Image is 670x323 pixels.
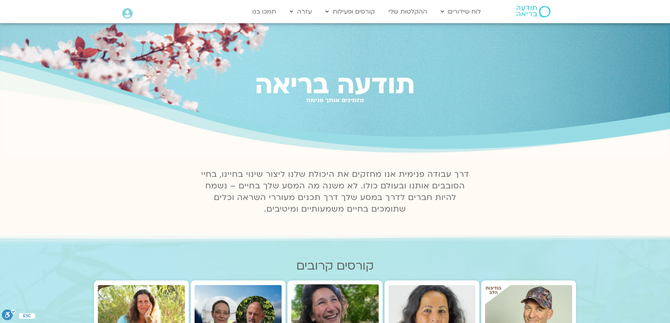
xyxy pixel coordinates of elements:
a: עזרה [286,4,316,19]
a: ההקלטות שלי [385,4,431,19]
h2: קורסים קרובים [94,259,576,273]
img: תודעה בריאה [516,6,550,17]
p: דרך עבודה פנימית אנו מחזקים את היכולת שלנו ליצור שינוי בחיינו, בחיי הסובבים אותנו ובעולם כולו. לא... [197,169,473,215]
a: תמכו בנו [248,4,280,19]
a: קורסים ופעילות [321,4,379,19]
a: לוח שידורים [437,4,485,19]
